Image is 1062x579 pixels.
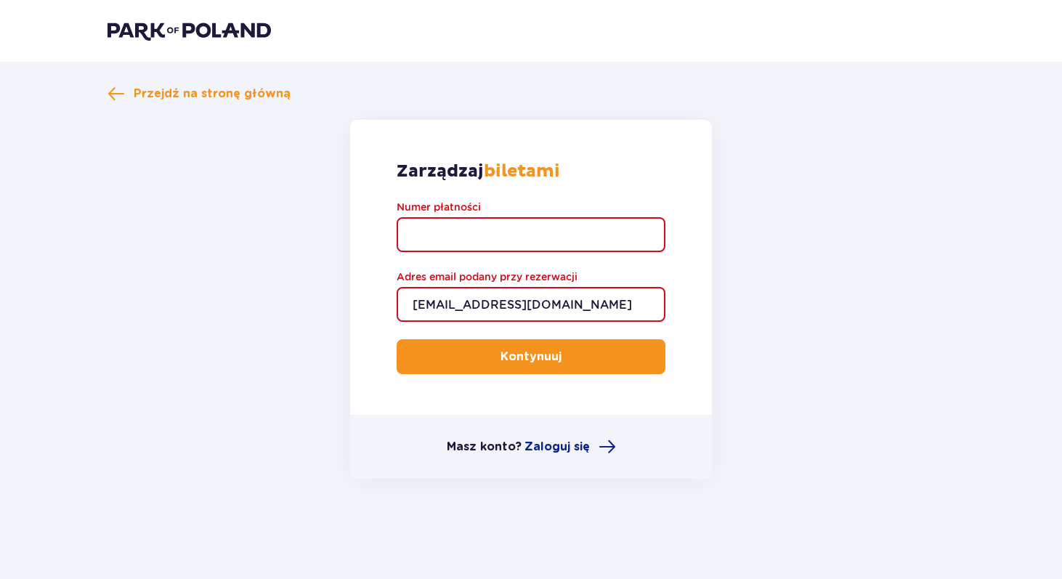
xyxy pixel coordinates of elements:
[447,439,522,455] p: Masz konto?
[500,349,562,365] p: Kontynuuj
[524,438,616,455] a: Zaloguj się
[397,339,665,374] button: Kontynuuj
[108,20,271,41] img: Park of Poland logo
[484,161,560,182] strong: biletami
[397,161,560,182] p: Zarządzaj
[524,439,590,455] span: Zaloguj się
[134,86,291,102] span: Przejdź na stronę główną
[108,85,291,102] a: Przejdź na stronę główną
[397,200,481,214] label: Numer płatności
[397,270,577,284] label: Adres email podany przy rezerwacji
